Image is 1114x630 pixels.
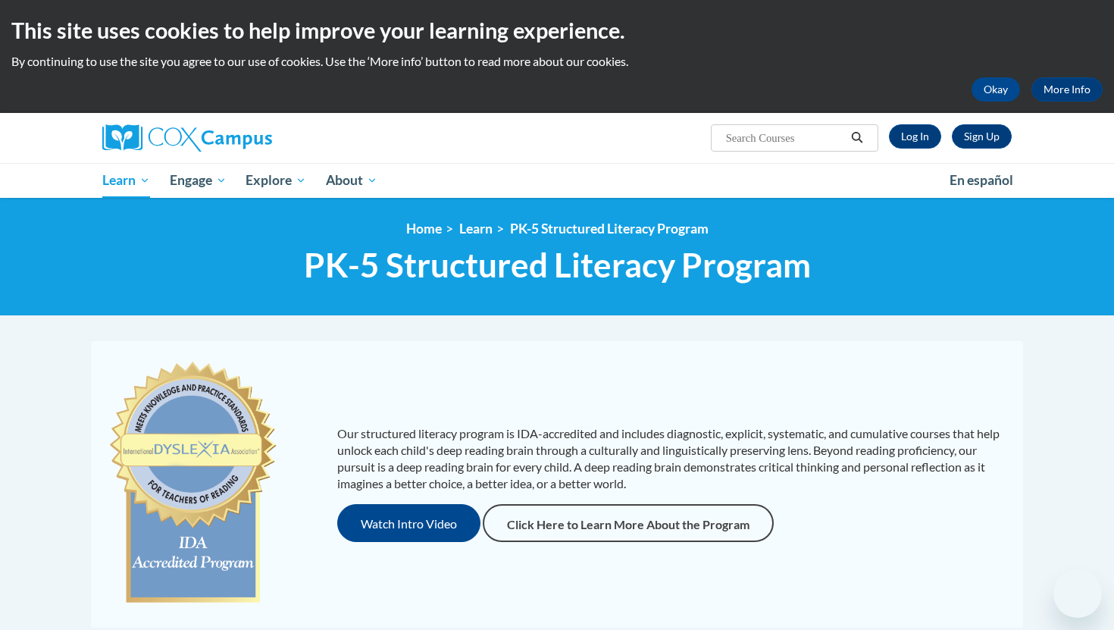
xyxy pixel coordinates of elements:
a: PK-5 Structured Literacy Program [510,221,709,237]
span: Explore [246,171,306,190]
a: Home [406,221,442,237]
span: Engage [170,171,227,190]
p: By continuing to use the site you agree to our use of cookies. Use the ‘More info’ button to read... [11,53,1103,70]
a: Click Here to Learn More About the Program [483,504,774,542]
a: Register [952,124,1012,149]
a: Engage [160,163,236,198]
a: More Info [1031,77,1103,102]
span: PK-5 Structured Literacy Program [304,245,811,285]
iframe: Button to launch messaging window [1053,569,1102,618]
span: About [326,171,377,190]
h2: This site uses cookies to help improve your learning experience. [11,15,1103,45]
button: Watch Intro Video [337,504,480,542]
a: Learn [92,163,160,198]
a: Explore [236,163,316,198]
a: Cox Campus [102,124,390,152]
img: c477cda6-e343-453b-bfce-d6f9e9818e1c.png [106,355,280,613]
input: Search Courses [724,129,846,147]
span: En español [950,172,1013,188]
div: Main menu [80,163,1034,198]
button: Search [846,129,868,147]
p: Our structured literacy program is IDA-accredited and includes diagnostic, explicit, systematic, ... [337,425,1008,492]
button: Okay [972,77,1020,102]
span: Learn [102,171,150,190]
img: Cox Campus [102,124,272,152]
a: En español [940,165,1023,196]
a: Learn [459,221,493,237]
a: Log In [889,124,941,149]
a: About [316,163,387,198]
